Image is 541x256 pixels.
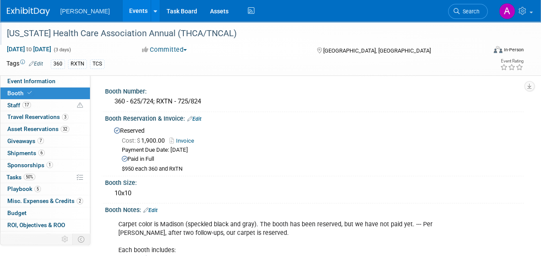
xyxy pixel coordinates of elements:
span: Asset Reservations [7,125,69,132]
img: Format-Inperson.png [494,46,502,53]
div: In-Person [504,47,524,53]
div: Event Format [448,45,524,58]
a: Event Information [0,75,90,87]
span: 32 [61,126,69,132]
a: Shipments6 [0,147,90,159]
span: Tasks [6,174,35,181]
span: (3 days) [53,47,71,53]
span: [DATE] [DATE] [6,45,52,53]
span: Travel Reservations [7,113,68,120]
td: Personalize Event Tab Strip [58,234,73,245]
div: Booth Size: [105,176,524,187]
a: Sponsorships1 [0,159,90,171]
span: Attachments [7,234,53,240]
span: 12 [44,234,53,240]
span: Playbook [7,185,41,192]
a: Misc. Expenses & Credits2 [0,195,90,207]
span: 5 [34,186,41,192]
div: 10x10 [111,187,517,200]
span: 2 [77,198,83,204]
div: Paid in Full [122,155,517,163]
div: $950 each 360 and RxTN [122,165,517,173]
div: Payment Due Date: [DATE] [122,146,517,154]
span: Cost: $ [122,137,141,144]
div: Booth Number: [105,85,524,96]
div: Reserved [111,124,517,173]
i: Booth reservation complete [28,91,32,95]
a: Booth [0,87,90,99]
div: Event Rating [500,59,523,63]
span: ROI, Objectives & ROO [7,222,65,228]
span: [GEOGRAPHIC_DATA], [GEOGRAPHIC_DATA] [323,47,431,54]
div: Booth Notes: [105,203,524,215]
a: Asset Reservations32 [0,123,90,135]
td: Toggle Event Tabs [73,234,90,245]
div: RXTN [68,59,87,69]
span: Event Information [7,78,56,84]
span: Sponsorships [7,162,53,169]
img: Amber Vincent [499,3,515,19]
button: Committed [139,45,190,54]
div: [US_STATE] Health Care Association Annual (THCA/TNCAL) [4,26,479,41]
a: Invoice [170,137,198,144]
span: [PERSON_NAME] [60,8,110,15]
a: Search [448,4,488,19]
div: Booth Reservation & Invoice: [105,112,524,123]
a: Giveaways7 [0,135,90,147]
div: 360 [51,59,65,69]
td: Tags [6,59,43,69]
span: 7 [37,137,44,144]
span: 50% [24,174,35,180]
img: ExhibitDay [7,7,50,16]
a: Travel Reservations3 [0,111,90,123]
span: 1,900.00 [122,137,168,144]
a: Attachments12 [0,231,90,243]
div: TCS [90,59,105,69]
span: to [25,46,33,53]
span: Giveaways [7,137,44,144]
span: Booth [7,90,34,97]
a: Edit [187,116,201,122]
a: Tasks50% [0,172,90,183]
span: 6 [38,150,45,156]
span: Search [460,8,479,15]
span: 1 [46,162,53,168]
a: ROI, Objectives & ROO [0,219,90,231]
a: Edit [29,61,43,67]
span: Misc. Expenses & Credits [7,197,83,204]
span: Potential Scheduling Conflict -- at least one attendee is tagged in another overlapping event. [77,102,83,109]
a: Budget [0,207,90,219]
a: Playbook5 [0,183,90,195]
span: Staff [7,102,31,109]
a: Staff17 [0,100,90,111]
span: 3 [62,114,68,120]
span: Budget [7,209,27,216]
span: Shipments [7,150,45,156]
div: 360 - 625/724; RXTN - 725/824 [111,95,517,108]
span: 17 [22,102,31,108]
a: Edit [143,207,158,213]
